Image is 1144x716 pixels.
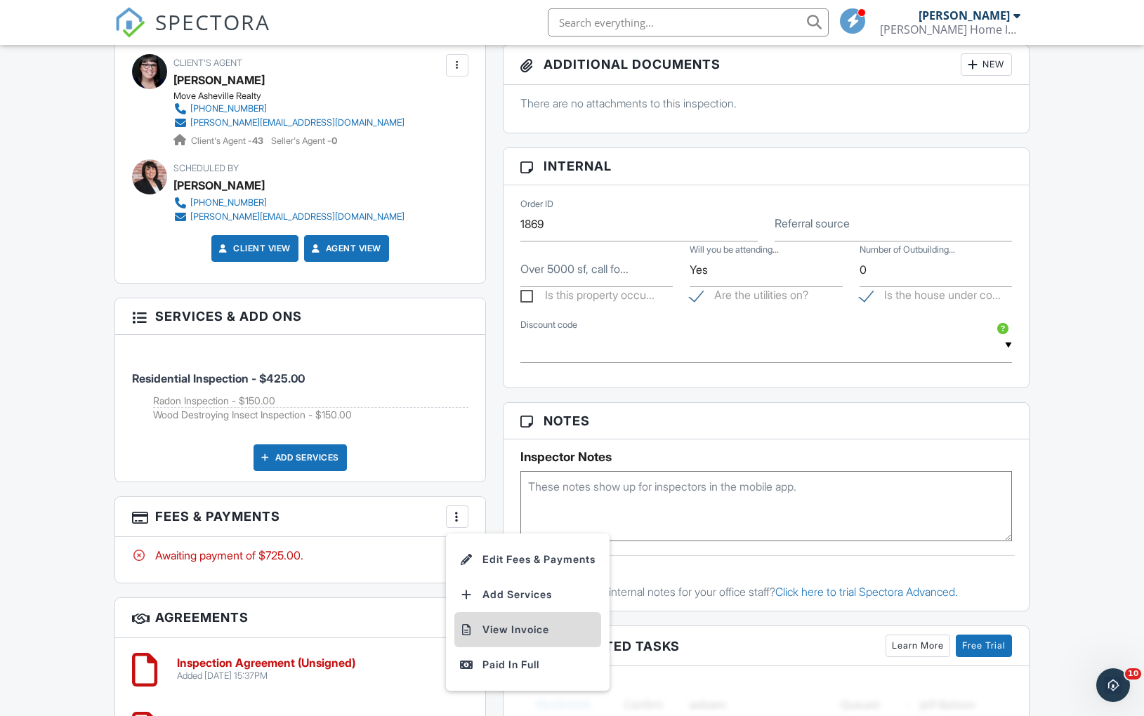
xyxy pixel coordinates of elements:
li: Add on: Radon Inspection [153,394,468,409]
h3: Fees & Payments [115,497,485,537]
span: Seller's Agent - [271,135,337,146]
input: Will you be attending the inspection? [690,253,842,287]
label: Are the utilities on? [690,289,808,306]
div: [PERSON_NAME] [173,175,265,196]
a: Click here to trial Spectora Advanced. [775,585,958,599]
h5: Inspector Notes [520,450,1012,464]
input: Over 5000 sf, call for a quote [520,253,673,287]
div: Awaiting payment of $725.00. [132,548,468,563]
input: Search everything... [548,8,829,37]
li: Add on: Wood Destroying Insect Inspection [153,408,468,422]
span: Client's Agent - [191,135,265,146]
h6: Inspection Agreement (Unsigned) [177,657,355,670]
h3: Additional Documents [504,45,1029,85]
h3: Agreements [115,598,485,638]
a: [PHONE_NUMBER] [173,102,405,116]
label: Discount code [520,319,577,331]
div: [PHONE_NUMBER] [190,103,267,114]
span: 10 [1125,668,1141,679]
p: Want timestamped internal notes for your office staff? [514,584,1018,599]
a: Learn More [886,635,950,657]
a: [PHONE_NUMBER] [173,196,405,210]
strong: 0 [331,135,337,146]
div: [PHONE_NUMBER] [190,197,267,208]
span: Residential Inspection - $425.00 [132,371,305,385]
h3: Notes [504,403,1029,439]
a: SPECTORA [114,19,270,48]
div: New [961,53,1012,76]
p: There are no attachments to this inspection. [520,95,1012,111]
span: Associated Tasks [544,637,680,656]
span: SPECTORA [155,7,270,37]
label: Order ID [520,198,553,211]
div: Office Notes [514,570,1018,584]
h3: Services & Add ons [115,298,485,335]
label: Will you be attending the inspection? [690,244,779,256]
div: Move Asheville Realty [173,91,416,102]
a: Free Trial [956,635,1012,657]
div: [PERSON_NAME][EMAIL_ADDRESS][DOMAIN_NAME] [190,117,405,128]
img: The Best Home Inspection Software - Spectora [114,7,145,38]
iframe: Intercom live chat [1096,668,1130,702]
input: Number of Outbuilding or Detached Garages [860,253,1012,287]
a: Agent View [309,241,381,256]
label: Referral source [775,216,850,231]
div: Peter Young Home Inspections [880,22,1020,37]
label: Is the house under contract? [860,289,1001,306]
label: Over 5000 sf, call for a quote [520,261,629,277]
span: Scheduled By [173,163,239,173]
div: [PERSON_NAME][EMAIL_ADDRESS][DOMAIN_NAME] [190,211,405,223]
a: Client View [216,241,291,256]
label: Is this property occupied? [520,289,655,306]
li: Service: Residential Inspection [132,345,468,433]
a: [PERSON_NAME] [173,69,265,91]
div: Added [DATE] 15:37PM [177,670,355,682]
a: Inspection Agreement (Unsigned) Added [DATE] 15:37PM [177,657,355,682]
a: [PERSON_NAME][EMAIL_ADDRESS][DOMAIN_NAME] [173,210,405,224]
span: Client's Agent [173,58,242,68]
label: Number of Outbuilding or Detached Garages [860,244,955,256]
div: [PERSON_NAME] [919,8,1010,22]
strong: 43 [252,135,263,146]
h3: Internal [504,148,1029,185]
a: [PERSON_NAME][EMAIL_ADDRESS][DOMAIN_NAME] [173,116,405,130]
div: Add Services [254,444,347,471]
